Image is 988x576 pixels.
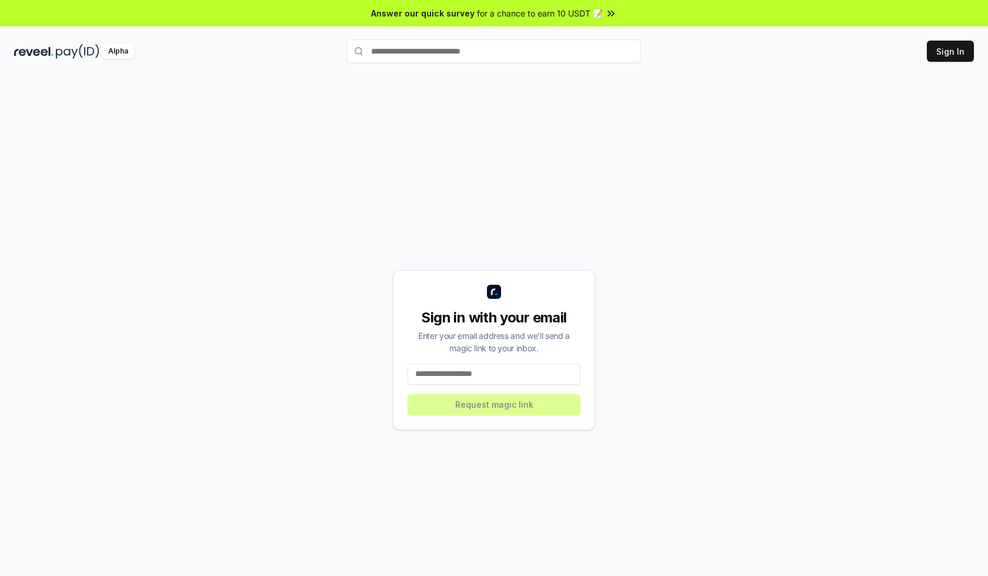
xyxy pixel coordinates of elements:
[14,44,54,59] img: reveel_dark
[487,285,501,299] img: logo_small
[56,44,99,59] img: pay_id
[477,7,603,19] span: for a chance to earn 10 USDT 📝
[408,329,580,354] div: Enter your email address and we’ll send a magic link to your inbox.
[371,7,475,19] span: Answer our quick survey
[102,44,135,59] div: Alpha
[927,41,974,62] button: Sign In
[408,308,580,327] div: Sign in with your email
